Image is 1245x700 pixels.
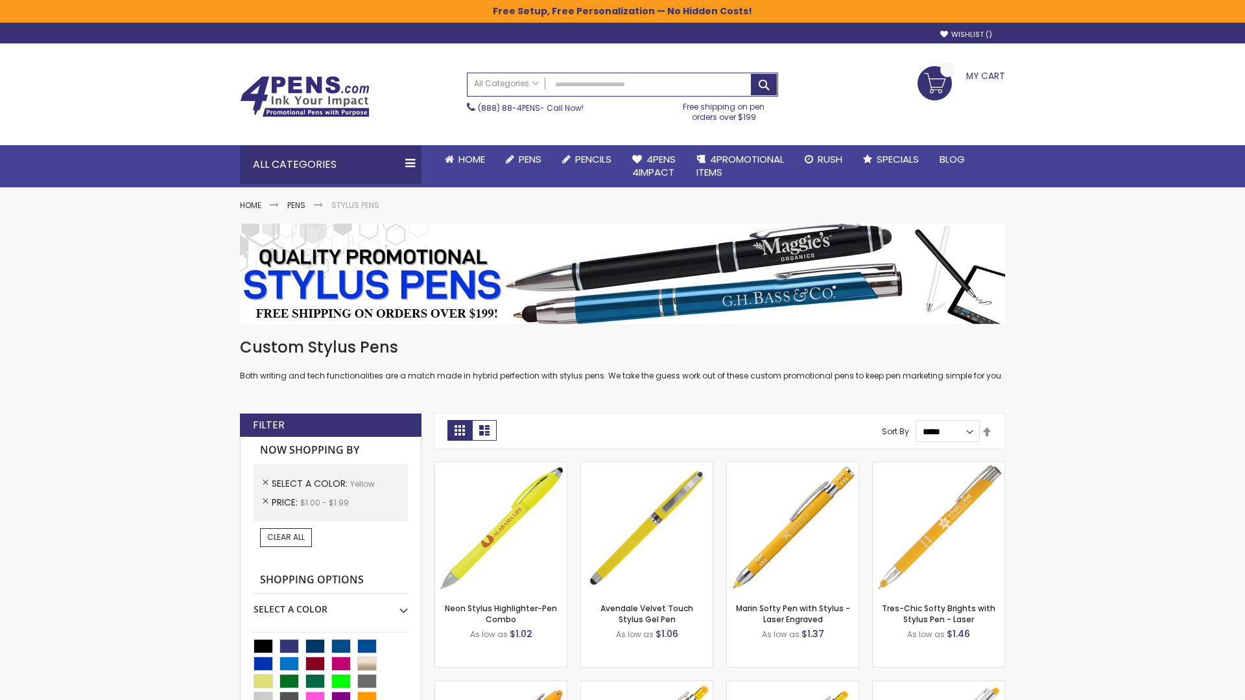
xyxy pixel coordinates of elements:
[240,200,261,211] a: Home
[882,426,909,437] label: Sort By
[801,627,824,640] span: $1.37
[331,200,379,211] strong: Stylus Pens
[254,566,408,594] strong: Shopping Options
[300,497,349,508] span: $1.00 - $1.99
[696,152,784,179] span: 4PROMOTIONAL ITEMS
[616,629,654,640] span: As low as
[240,224,1005,324] img: Stylus Pens
[468,73,545,95] a: All Categories
[877,152,919,166] span: Specials
[510,627,532,640] span: $1.02
[873,462,1004,594] img: Tres-Chic Softy Brights with Stylus Pen - Laser-Yellow
[495,145,552,174] a: Pens
[762,629,800,640] span: As low as
[267,531,305,542] span: Clear All
[581,461,713,472] a: Avendale Velvet Touch Stylus Gel Pen-Yellow
[727,681,859,692] a: Phoenix Softy Brights Gel with Stylus Pen - Laser-Yellow
[240,337,1005,358] h1: Custom Stylus Pens
[519,152,541,166] span: Pens
[240,145,421,184] div: All Categories
[435,681,567,692] a: Ellipse Softy Brights with Stylus Pen - Laser-Yellow
[447,420,472,441] strong: Grid
[478,102,540,113] a: (888) 88-4PENS
[350,478,375,489] span: Yellow
[435,461,567,472] a: Neon Stylus Highlighter-Pen Combo-Yellow
[940,30,992,40] a: Wishlist
[434,145,495,174] a: Home
[240,337,1005,382] div: Both writing and tech functionalities are a match made in hybrid perfection with stylus pens. We ...
[552,145,622,174] a: Pencils
[873,461,1004,472] a: Tres-Chic Softy Brights with Stylus Pen - Laser-Yellow
[882,603,995,624] a: Tres-Chic Softy Brights with Stylus Pen - Laser
[853,145,929,174] a: Specials
[470,629,508,640] span: As low as
[873,681,1004,692] a: Tres-Chic Softy with Stylus Top Pen - ColorJet-Yellow
[794,145,853,174] a: Rush
[727,461,859,472] a: Marin Softy Pen with Stylus - Laser Engraved-Yellow
[581,462,713,594] img: Avendale Velvet Touch Stylus Gel Pen-Yellow
[947,627,970,640] span: $1.46
[581,681,713,692] a: Phoenix Softy Brights with Stylus Pen - Laser-Yellow
[818,152,842,166] span: Rush
[686,145,794,187] a: 4PROMOTIONALITEMS
[254,594,408,616] div: Select A Color
[670,97,779,122] div: Free shipping on pen orders over $199
[272,477,350,490] span: Select A Color
[254,437,408,464] strong: Now Shopping by
[727,462,859,594] img: Marin Softy Pen with Stylus - Laser Engraved-Yellow
[272,496,300,509] span: Price
[656,627,678,640] span: $1.06
[622,145,686,187] a: 4Pens4impact
[940,152,965,166] span: Blog
[474,78,539,89] span: All Categories
[445,603,557,624] a: Neon Stylus Highlighter-Pen Combo
[240,76,370,117] img: 4Pens Custom Pens and Promotional Products
[478,102,584,113] span: - Call Now!
[907,629,945,640] span: As low as
[736,603,850,624] a: Marin Softy Pen with Stylus - Laser Engraved
[260,528,312,546] a: Clear All
[632,152,676,179] span: 4Pens 4impact
[435,462,567,594] img: Neon Stylus Highlighter-Pen Combo-Yellow
[600,603,693,624] a: Avendale Velvet Touch Stylus Gel Pen
[287,200,305,211] a: Pens
[253,418,285,432] strong: Filter
[458,152,485,166] span: Home
[575,152,611,166] span: Pencils
[929,145,975,174] a: Blog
